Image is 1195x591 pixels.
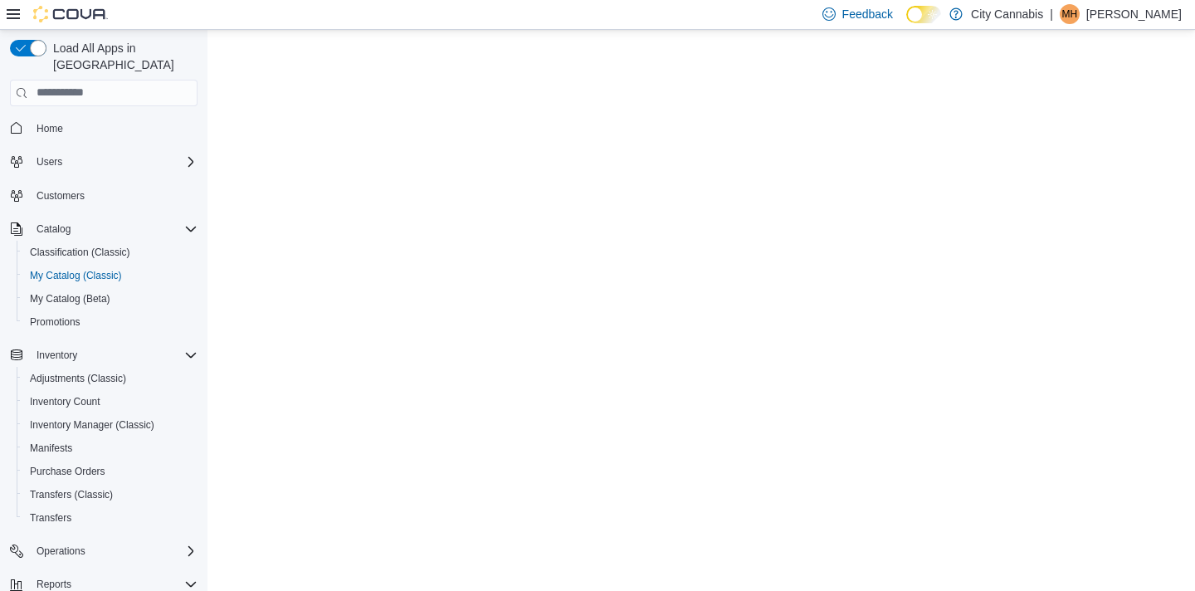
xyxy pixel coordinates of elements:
span: Users [30,152,198,172]
span: My Catalog (Beta) [30,292,110,305]
span: My Catalog (Classic) [23,266,198,286]
p: | [1050,4,1053,24]
button: Catalog [3,217,204,241]
button: My Catalog (Classic) [17,264,204,287]
button: Manifests [17,437,204,460]
button: My Catalog (Beta) [17,287,204,310]
a: My Catalog (Classic) [23,266,129,286]
button: Catalog [30,219,77,239]
span: Inventory [30,345,198,365]
span: Adjustments (Classic) [30,372,126,385]
span: Operations [37,545,85,558]
span: My Catalog (Beta) [23,289,198,309]
span: Home [30,118,198,139]
a: Classification (Classic) [23,242,137,262]
span: Transfers [23,508,198,528]
button: Customers [3,183,204,208]
button: Inventory Manager (Classic) [17,413,204,437]
span: My Catalog (Classic) [30,269,122,282]
button: Operations [30,541,92,561]
span: Reports [37,578,71,591]
span: Promotions [30,315,80,329]
button: Operations [3,540,204,563]
p: City Cannabis [971,4,1043,24]
button: Purchase Orders [17,460,204,483]
a: Purchase Orders [23,462,112,481]
span: Inventory Count [23,392,198,412]
a: Manifests [23,438,79,458]
a: Customers [30,186,91,206]
span: Users [37,155,62,169]
a: My Catalog (Beta) [23,289,117,309]
a: Inventory Count [23,392,107,412]
span: Catalog [37,222,71,236]
span: Inventory [37,349,77,362]
a: Adjustments (Classic) [23,369,133,388]
span: Transfers (Classic) [30,488,113,501]
span: Customers [37,189,85,203]
button: Users [3,150,204,173]
button: Users [30,152,69,172]
span: Catalog [30,219,198,239]
p: [PERSON_NAME] [1086,4,1182,24]
div: Michael Holmstrom [1060,4,1080,24]
a: Inventory Manager (Classic) [23,415,161,435]
span: Purchase Orders [23,462,198,481]
span: Transfers (Classic) [23,485,198,505]
span: Classification (Classic) [23,242,198,262]
span: MH [1062,4,1078,24]
span: Transfers [30,511,71,525]
a: Transfers [23,508,78,528]
span: Customers [30,185,198,206]
a: Transfers (Classic) [23,485,119,505]
span: Home [37,122,63,135]
span: Operations [30,541,198,561]
span: Inventory Manager (Classic) [30,418,154,432]
span: Feedback [842,6,893,22]
button: Inventory [30,345,84,365]
a: Promotions [23,312,87,332]
button: Transfers [17,506,204,530]
span: Inventory Manager (Classic) [23,415,198,435]
button: Transfers (Classic) [17,483,204,506]
span: Adjustments (Classic) [23,369,198,388]
span: Purchase Orders [30,465,105,478]
span: Manifests [30,442,72,455]
button: Inventory [3,344,204,367]
img: Cova [33,6,108,22]
span: Classification (Classic) [30,246,130,259]
span: Inventory Count [30,395,100,408]
button: Inventory Count [17,390,204,413]
span: Load All Apps in [GEOGRAPHIC_DATA] [46,40,198,73]
input: Dark Mode [906,6,941,23]
a: Home [30,119,70,139]
span: Dark Mode [906,23,907,24]
button: Adjustments (Classic) [17,367,204,390]
button: Classification (Classic) [17,241,204,264]
span: Manifests [23,438,198,458]
button: Home [3,116,204,140]
button: Promotions [17,310,204,334]
span: Promotions [23,312,198,332]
